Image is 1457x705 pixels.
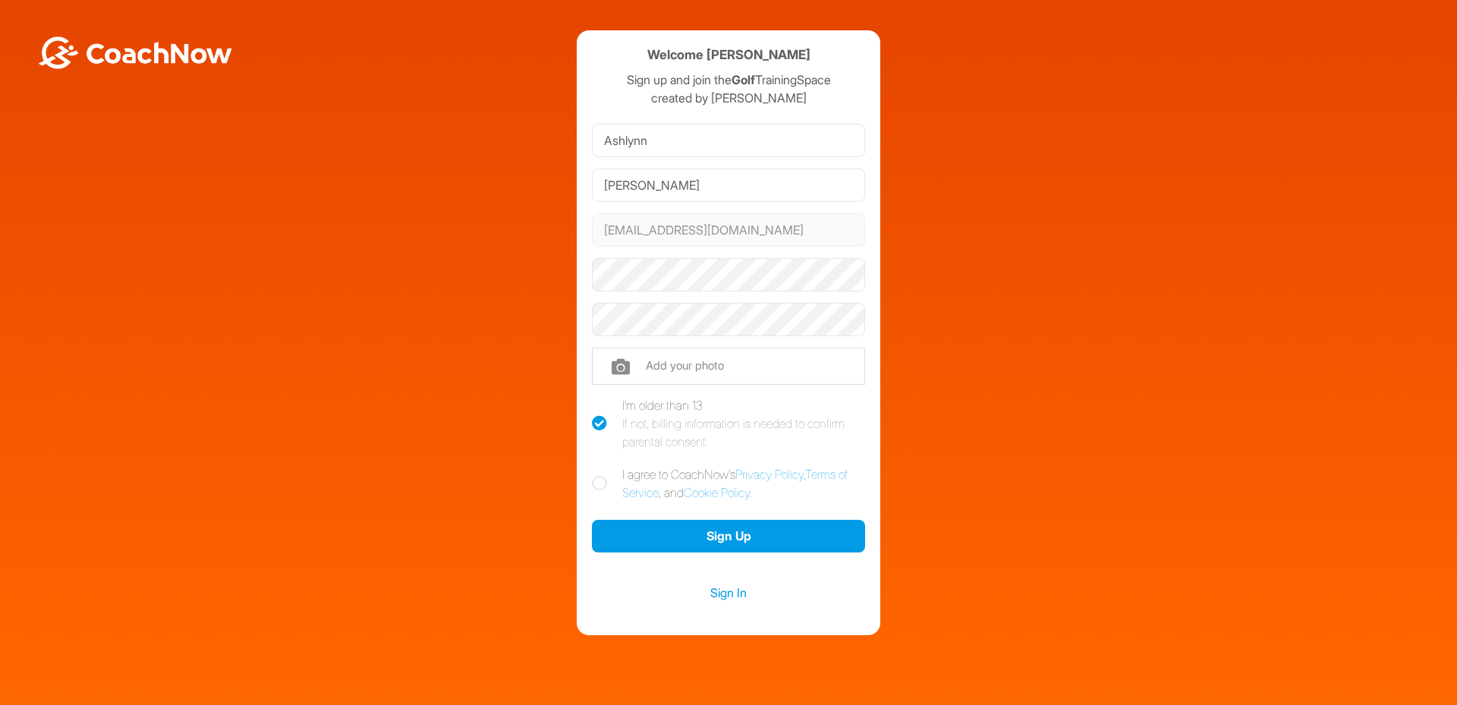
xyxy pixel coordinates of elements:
[592,583,865,603] a: Sign In
[592,520,865,552] button: Sign Up
[592,168,865,202] input: Last Name
[592,71,865,89] p: Sign up and join the TrainingSpace
[592,89,865,107] p: created by [PERSON_NAME]
[592,213,865,247] input: Email
[735,467,804,482] a: Privacy Policy
[647,46,810,65] h4: Welcome [PERSON_NAME]
[684,485,750,500] a: Cookie Policy
[36,36,234,69] img: BwLJSsUCoWCh5upNqxVrqldRgqLPVwmV24tXu5FoVAoFEpwwqQ3VIfuoInZCoVCoTD4vwADAC3ZFMkVEQFDAAAAAElFTkSuQmCC
[622,414,865,451] div: If not, billing information is needed to confirm parental consent.
[592,124,865,157] input: First Name
[592,465,865,502] label: I agree to CoachNow's , , and .
[622,467,848,500] a: Terms of Service
[732,72,755,87] strong: Golf
[622,396,865,451] div: I'm older than 13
